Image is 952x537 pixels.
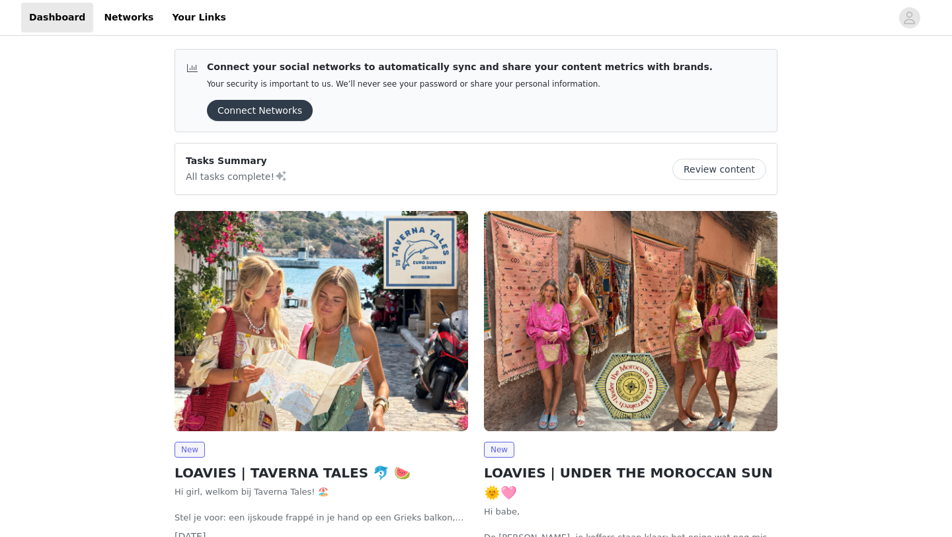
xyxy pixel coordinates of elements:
[207,79,713,89] p: Your security is important to us. We’ll never see your password or share your personal information.
[175,463,468,483] h2: LOAVIES | TAVERNA TALES 🐬 🍉
[484,442,514,458] span: New
[164,3,234,32] a: Your Links
[672,159,766,180] button: Review content
[175,485,468,499] p: Hi girl, welkom bij Taverna Tales! 🏖️
[903,7,916,28] div: avatar
[484,463,777,503] h2: LOAVIES | UNDER THE MOROCCAN SUN 🌞🩷
[96,3,161,32] a: Networks
[186,168,288,184] p: All tasks complete!
[175,442,205,458] span: New
[175,511,468,524] p: Stel je voor: een ijskoude frappé in je hand op een Grieks balkon, een zacht briesje dat door het...
[207,100,313,121] button: Connect Networks
[484,211,777,431] img: LOAVIES
[21,3,93,32] a: Dashboard
[175,211,468,431] img: LOAVIES
[186,154,288,168] p: Tasks Summary
[207,60,713,74] p: Connect your social networks to automatically sync and share your content metrics with brands.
